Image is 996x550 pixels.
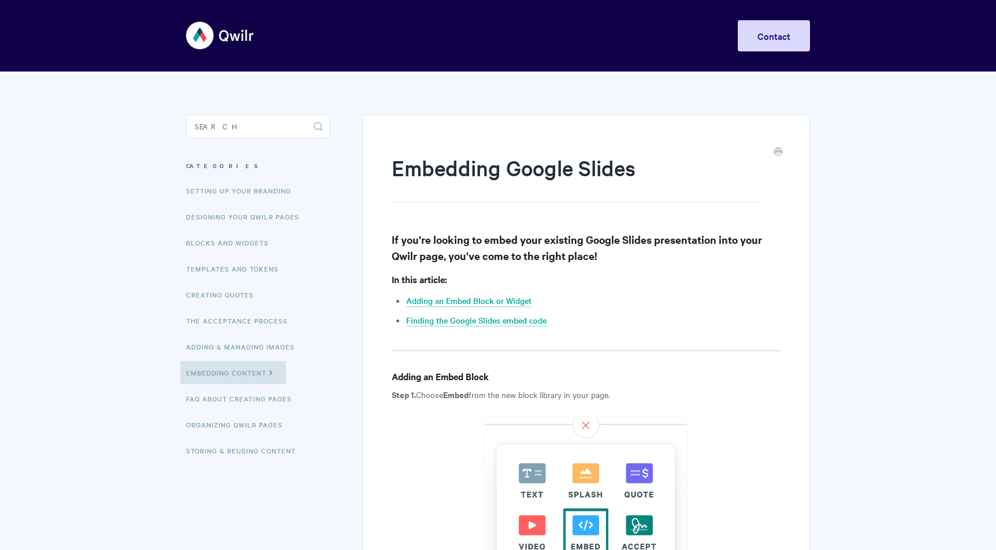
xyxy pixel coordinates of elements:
h4: Adding an Embed Block [392,369,781,384]
p: Choose from the new block library in your page. [392,388,781,402]
h3: Categories [186,155,330,176]
a: Storing & Reusing Content [186,439,304,462]
strong: Embed [443,388,469,400]
a: FAQ About Creating Pages [186,387,300,410]
input: Search [186,115,330,138]
a: Blocks and Widgets [186,231,277,254]
a: Templates and Tokens [186,257,287,280]
h1: Embedding Google Slides [392,153,763,203]
a: Creating Quotes [186,283,262,306]
a: Adding an Embed Block or Widget [406,295,532,307]
a: Designing Your Qwilr Pages [186,205,308,228]
h3: If you're looking to embed your existing Google Slides presentation into your Qwilr page, you've ... [392,232,781,264]
a: Setting up your Branding [186,179,300,202]
a: Finding the Google Slides embed code [406,314,547,327]
a: Organizing Qwilr Pages [186,413,291,436]
img: Qwilr Help Center [186,14,255,57]
strong: Step 1. [392,388,416,400]
a: Contact [738,20,810,51]
a: Print this Article [774,146,783,159]
h4: In this article: [392,272,781,287]
a: Embedding Content [180,361,286,384]
a: Adding & Managing Images [186,335,303,358]
a: The Acceptance Process [186,309,296,332]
